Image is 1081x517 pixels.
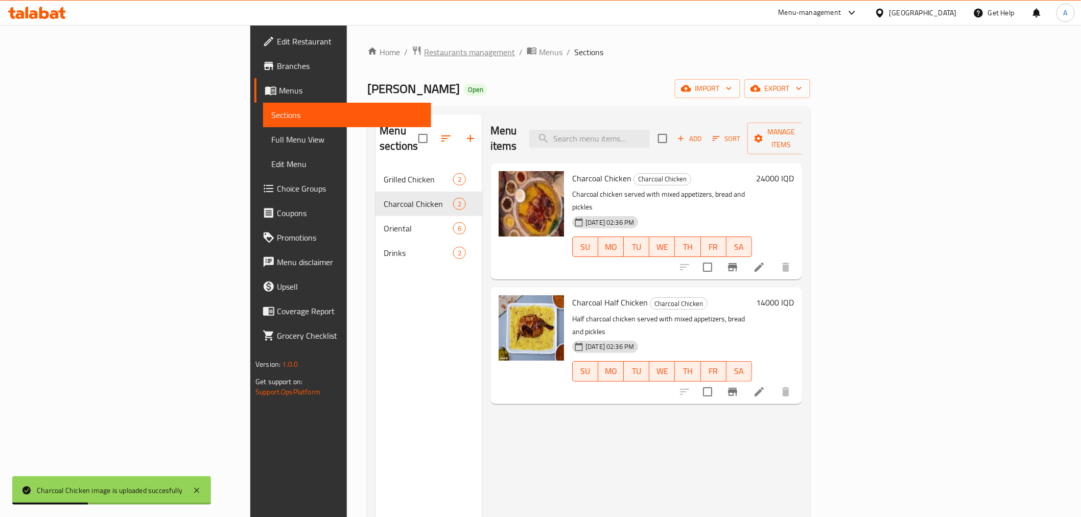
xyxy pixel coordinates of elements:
span: FR [705,240,722,254]
button: TU [624,237,649,257]
span: Sort sections [434,126,458,151]
div: Charcoal Chicken image is uploaded succesfully [37,485,182,496]
span: 2 [454,248,465,258]
span: FR [705,364,722,379]
span: TU [628,240,645,254]
button: Branch-specific-item [720,255,745,279]
img: Charcoal Chicken [499,171,564,237]
div: [GEOGRAPHIC_DATA] [889,7,957,18]
span: Add item [673,131,706,147]
a: Coupons [254,201,431,225]
span: SA [731,240,748,254]
span: Menus [279,84,422,97]
button: TU [624,361,649,382]
p: Half charcoal chicken served with mixed appetizers, bread and pickles [572,313,752,338]
a: Menus [527,45,562,59]
span: Manage items [756,126,808,151]
span: Open [464,85,487,94]
button: SU [572,361,598,382]
img: Charcoal Half Chicken [499,295,564,361]
h6: 14000 IQD [756,295,794,310]
span: Charcoal Half Chicken [572,295,648,310]
button: Manage items [747,123,816,154]
span: Full Menu View [271,133,422,146]
div: Grilled Chicken2 [375,167,482,192]
span: [DATE] 02:36 PM [581,342,638,351]
a: Branches [254,54,431,78]
a: Edit menu item [753,386,765,398]
div: items [453,222,466,234]
span: Select all sections [412,128,434,149]
button: export [744,79,810,98]
a: Full Menu View [263,127,431,152]
input: search [529,130,650,148]
li: / [567,46,570,58]
span: Select to update [697,381,718,403]
a: Sections [263,103,431,127]
span: Upsell [277,280,422,293]
div: Oriental6 [375,216,482,241]
button: SU [572,237,598,257]
span: Drinks [384,247,453,259]
div: items [453,247,466,259]
span: TH [679,240,696,254]
a: Edit Menu [263,152,431,176]
p: Charcoal chicken served with mixed appetizers, bread and pickles [572,188,752,214]
span: Charcoal Chicken [384,198,453,210]
span: Edit Menu [271,158,422,170]
span: Sort [713,133,741,145]
span: Restaurants management [424,46,515,58]
span: export [753,82,802,95]
a: Promotions [254,225,431,250]
button: SA [726,361,752,382]
span: [DATE] 02:36 PM [581,218,638,227]
span: Add [676,133,703,145]
span: Sort items [706,131,747,147]
button: Add section [458,126,483,151]
span: Charcoal Chicken [634,173,691,185]
span: Charcoal Chicken [650,298,707,310]
span: Oriental [384,222,453,234]
span: Sections [574,46,603,58]
nav: Menu sections [375,163,482,269]
span: MO [602,240,620,254]
button: MO [598,237,624,257]
span: Coupons [277,207,422,219]
span: SA [731,364,748,379]
button: delete [773,255,798,279]
a: Menus [254,78,431,103]
span: Choice Groups [277,182,422,195]
span: Menu disclaimer [277,256,422,268]
span: MO [602,364,620,379]
span: WE [653,240,671,254]
span: TU [628,364,645,379]
button: WE [649,237,675,257]
span: Menus [539,46,562,58]
span: 2 [454,199,465,209]
span: Select section [652,128,673,149]
button: Sort [710,131,743,147]
span: WE [653,364,671,379]
span: Version: [255,358,280,371]
div: Charcoal Chicken [650,297,708,310]
a: Choice Groups [254,176,431,201]
nav: breadcrumb [367,45,810,59]
span: Promotions [277,231,422,244]
div: Charcoal Chicken2 [375,192,482,216]
span: Branches [277,60,422,72]
span: Grilled Chicken [384,173,453,185]
div: items [453,173,466,185]
div: items [453,198,466,210]
span: Get support on: [255,375,302,388]
button: Branch-specific-item [720,380,745,404]
a: Edit menu item [753,261,765,273]
a: Support.OpsPlatform [255,385,320,398]
span: A [1064,7,1068,18]
span: Grocery Checklist [277,330,422,342]
button: import [675,79,740,98]
a: Upsell [254,274,431,299]
button: MO [598,361,624,382]
span: Select to update [697,256,718,278]
span: Edit Restaurant [277,35,422,48]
